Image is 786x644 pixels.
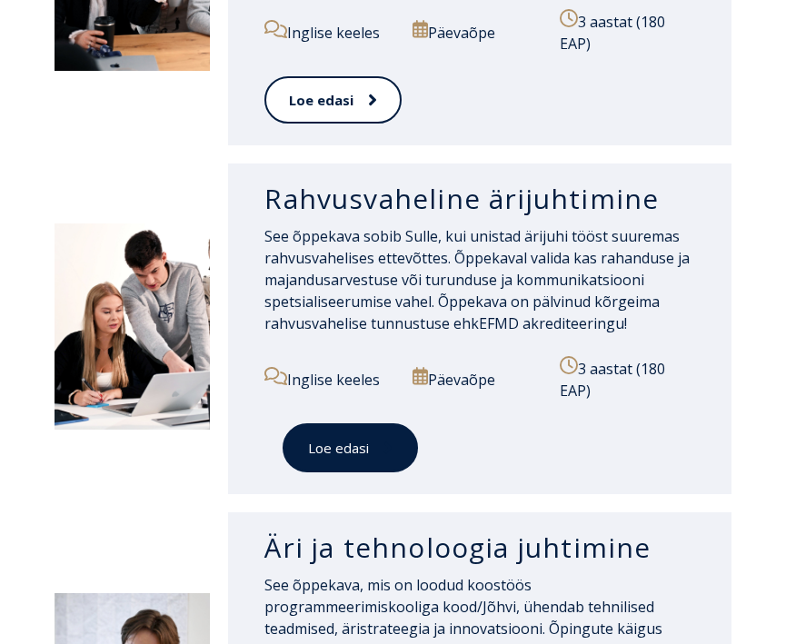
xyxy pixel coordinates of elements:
[560,9,677,54] p: 3 aastat (180 EAP)
[413,367,548,391] p: Päevaõpe
[283,423,418,473] a: Loe edasi
[264,20,400,44] p: Inglise keeles
[413,20,548,44] p: Päevaõpe
[264,530,695,565] h3: Äri ja tehnoloogia juhtimine
[264,76,402,124] a: Loe edasi
[264,226,690,333] span: See õppekava sobib Sulle, kui unistad ärijuhi tööst suuremas rahvusvahelises ettevõttes. Õppekava...
[55,223,210,431] img: Rahvusvaheline ärijuhtimine
[560,356,695,401] p: 3 aastat (180 EAP)
[479,313,624,333] a: EFMD akrediteeringu
[264,367,400,391] p: Inglise keeles
[264,182,695,216] h3: Rahvusvaheline ärijuhtimine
